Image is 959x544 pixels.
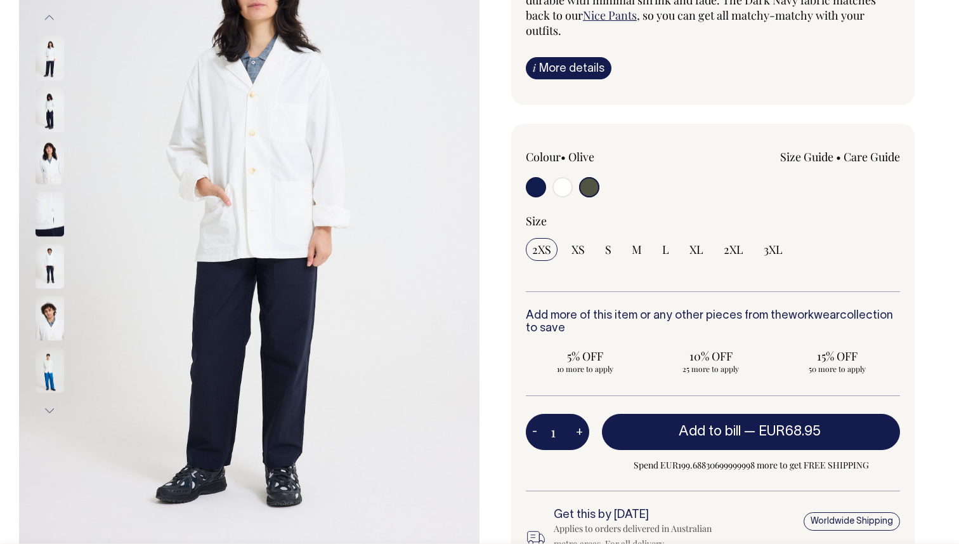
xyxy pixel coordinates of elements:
label: Olive [568,149,594,164]
span: 15% OFF [784,348,890,364]
input: 15% OFF 50 more to apply [778,345,896,378]
img: off-white [36,192,64,237]
span: Spend EUR199.68830699999998 more to get FREE SHIPPING [602,458,900,473]
span: 5% OFF [532,348,638,364]
input: L [656,238,675,261]
img: off-white [36,348,64,393]
span: i [533,61,536,74]
button: Next [40,397,59,425]
button: Previous [40,4,59,32]
img: off-white [36,296,64,341]
input: 2XL [717,238,750,261]
span: M [632,242,642,257]
img: off-white [36,244,64,289]
a: workwear [788,310,840,321]
span: 2XS [532,242,551,257]
a: Size Guide [780,149,833,164]
span: • [836,149,841,164]
img: off-white [36,88,64,133]
div: Size [526,213,900,229]
input: 2XS [526,238,558,261]
span: S [605,242,611,257]
span: L [662,242,669,257]
span: 10% OFF [658,348,764,364]
span: — [744,425,824,438]
span: , so you can get all matchy-matchy with your outfits. [526,8,864,38]
button: - [526,420,544,445]
span: 10 more to apply [532,364,638,374]
input: S [599,238,618,261]
h6: Get this by [DATE] [554,509,730,522]
a: iMore details [526,57,611,79]
button: Add to bill —EUR68.95 [602,414,900,449]
span: 25 more to apply [658,364,764,374]
input: 5% OFF 10 more to apply [526,345,644,378]
img: off-white [36,36,64,81]
span: 2XL [724,242,743,257]
h6: Add more of this item or any other pieces from the collection to save [526,310,900,335]
input: XS [565,238,591,261]
span: XS [571,242,585,257]
button: + [570,420,589,445]
a: Care Guide [844,149,900,164]
span: • [561,149,566,164]
span: EUR68.95 [759,425,821,438]
img: off-white [36,140,64,185]
span: Add to bill [679,425,741,438]
div: Colour [526,149,675,164]
span: 3XL [764,242,783,257]
span: XL [689,242,703,257]
input: 10% OFF 25 more to apply [652,345,771,378]
input: M [625,238,648,261]
span: 50 more to apply [784,364,890,374]
input: 3XL [757,238,789,261]
input: XL [683,238,710,261]
a: Nice Pants [583,8,637,23]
